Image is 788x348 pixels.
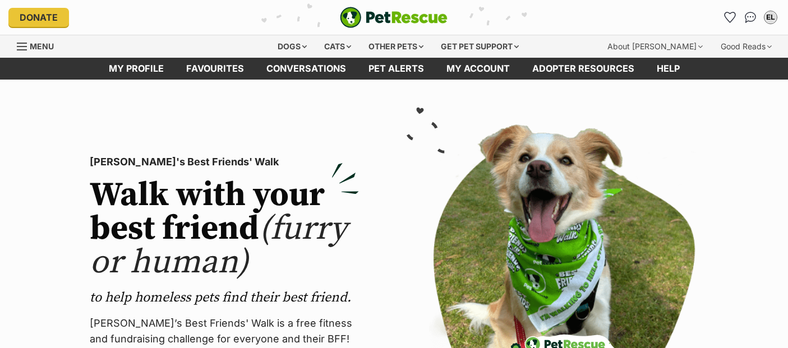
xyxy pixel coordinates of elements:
a: Adopter resources [521,58,646,80]
a: conversations [255,58,357,80]
a: Conversations [741,8,759,26]
p: to help homeless pets find their best friend. [90,289,359,307]
a: PetRescue [340,7,448,28]
h2: Walk with your best friend [90,179,359,280]
div: About [PERSON_NAME] [600,35,711,58]
span: (furry or human) [90,208,347,284]
span: Menu [30,41,54,51]
a: Menu [17,35,62,55]
a: Help [646,58,691,80]
ul: Account quick links [721,8,780,26]
a: Pet alerts [357,58,435,80]
a: Donate [8,8,69,27]
div: Get pet support [433,35,527,58]
a: Favourites [175,58,255,80]
a: Favourites [721,8,739,26]
div: EL [765,12,776,23]
a: My profile [98,58,175,80]
p: [PERSON_NAME]’s Best Friends' Walk is a free fitness and fundraising challenge for everyone and t... [90,315,359,347]
div: Good Reads [713,35,780,58]
p: [PERSON_NAME]'s Best Friends' Walk [90,154,359,170]
div: Other pets [361,35,431,58]
button: My account [762,8,780,26]
img: chat-41dd97257d64d25036548639549fe6c8038ab92f7586957e7f3b1b290dea8141.svg [745,12,757,23]
div: Cats [316,35,359,58]
div: Dogs [270,35,315,58]
img: logo-e224e6f780fb5917bec1dbf3a21bbac754714ae5b6737aabdf751b685950b380.svg [340,7,448,28]
a: My account [435,58,521,80]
